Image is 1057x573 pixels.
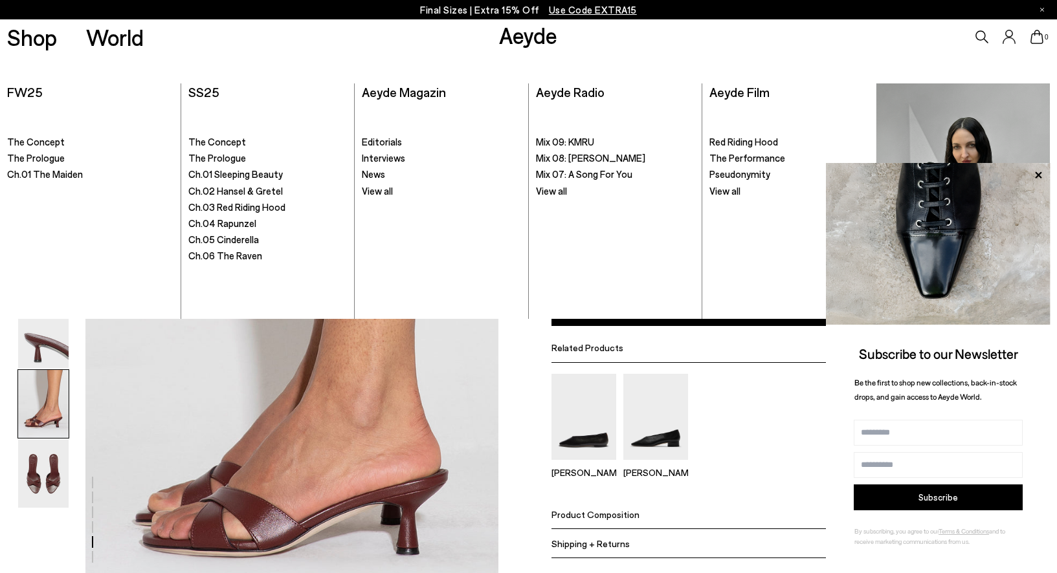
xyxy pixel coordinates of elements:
[7,152,65,164] span: The Prologue
[7,152,173,165] a: The Prologue
[188,233,259,245] span: Ch.05 Cinderella
[623,451,688,478] a: Delia Low-Heeled Ballet Pumps [PERSON_NAME]
[362,152,520,165] a: Interviews
[551,538,630,549] span: Shipping + Returns
[188,185,283,197] span: Ch.02 Hansel & Gretel
[7,136,65,147] span: The Concept
[188,250,262,261] span: Ch.06 The Raven
[1030,30,1043,44] a: 0
[499,21,557,49] a: Aeyde
[939,527,989,535] a: Terms & Conditions
[7,168,173,181] a: Ch.01 The Maiden
[551,374,616,460] img: Kirsten Ballet Flats
[709,185,869,198] a: View all
[7,136,173,149] a: The Concept
[536,152,645,164] span: Mix 08: [PERSON_NAME]
[188,168,347,181] a: Ch.01 Sleeping Beauty
[709,168,869,181] a: Pseudonymity
[536,185,567,197] span: View all
[623,374,688,460] img: Delia Low-Heeled Ballet Pumps
[188,136,246,147] span: The Concept
[551,467,616,478] p: [PERSON_NAME]
[362,136,520,149] a: Editorials
[18,370,69,438] img: Vero Leather Mules - Image 5
[188,168,283,180] span: Ch.01 Sleeping Beauty
[188,201,347,214] a: Ch.03 Red Riding Hood
[362,168,520,181] a: News
[854,378,1017,402] span: Be the first to shop new collections, back-in-stock drops, and gain access to Aeyde World.
[362,152,405,164] span: Interviews
[709,84,770,100] a: Aeyde Film
[709,185,740,197] span: View all
[551,509,640,520] span: Product Composition
[362,84,446,100] a: Aeyde Magazin
[7,26,57,49] a: Shop
[536,136,695,149] a: Mix 09: KMRU
[188,217,256,229] span: Ch.04 Rapunzel
[188,217,347,230] a: Ch.04 Rapunzel
[188,152,246,164] span: The Prologue
[188,152,347,165] a: The Prologue
[362,168,385,180] span: News
[86,26,144,49] a: World
[188,136,347,149] a: The Concept
[362,136,402,147] span: Editorials
[188,201,285,213] span: Ch.03 Red Riding Hood
[876,83,1049,311] a: Aeyde Magazin
[1043,34,1050,41] span: 0
[549,4,637,16] span: Navigate to /collections/ss25-final-sizes
[7,84,43,100] a: FW25
[709,168,770,180] span: Pseudonymity
[536,136,594,147] span: Mix 09: KMRU
[536,152,695,165] a: Mix 08: [PERSON_NAME]
[876,83,1049,311] img: X-exploration-v2_1_900x.png
[536,185,695,198] a: View all
[362,185,520,198] a: View all
[188,185,347,198] a: Ch.02 Hansel & Gretel
[18,300,69,368] img: Vero Leather Mules - Image 4
[18,440,69,508] img: Vero Leather Mules - Image 6
[551,342,623,353] span: Related Products
[826,163,1051,325] img: ca3f721fb6ff708a270709c41d776025.jpg
[188,84,219,100] a: SS25
[623,467,688,478] p: [PERSON_NAME]
[188,250,347,263] a: Ch.06 The Raven
[362,185,393,197] span: View all
[536,84,605,100] a: Aeyde Radio
[859,345,1018,362] span: Subscribe to our Newsletter
[536,168,695,181] a: Mix 07: A Song For You
[420,2,637,18] p: Final Sizes | Extra 15% Off
[709,136,778,147] span: Red Riding Hood
[854,527,939,535] span: By subscribing, you agree to our
[7,168,83,180] span: Ch.01 The Maiden
[551,451,616,478] a: Kirsten Ballet Flats [PERSON_NAME]
[536,168,632,180] span: Mix 07: A Song For You
[709,136,869,149] a: Red Riding Hood
[709,152,785,164] span: The Performance
[188,233,347,246] a: Ch.05 Cinderella
[709,152,869,165] a: The Performance
[854,484,1023,510] button: Subscribe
